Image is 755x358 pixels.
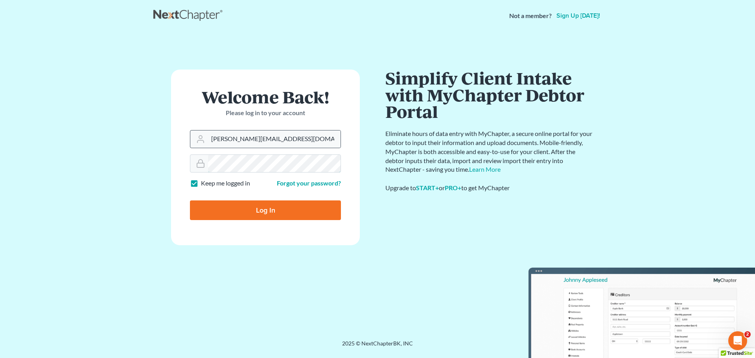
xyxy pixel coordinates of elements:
[208,130,341,148] input: Email Address
[509,11,552,20] strong: Not a member?
[201,179,250,188] label: Keep me logged in
[153,340,602,354] div: 2025 © NextChapterBK, INC
[416,184,439,191] a: START+
[385,184,594,193] div: Upgrade to or to get MyChapter
[190,108,341,117] p: Please log in to your account
[555,13,602,19] a: Sign up [DATE]!
[385,129,594,174] p: Eliminate hours of data entry with MyChapter, a secure online portal for your debtor to input the...
[277,179,341,187] a: Forgot your password?
[744,331,751,338] span: 2
[728,331,747,350] iframe: Intercom live chat
[469,165,501,173] a: Learn More
[385,70,594,120] h1: Simplify Client Intake with MyChapter Debtor Portal
[445,184,461,191] a: PRO+
[190,200,341,220] input: Log In
[190,88,341,105] h1: Welcome Back!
